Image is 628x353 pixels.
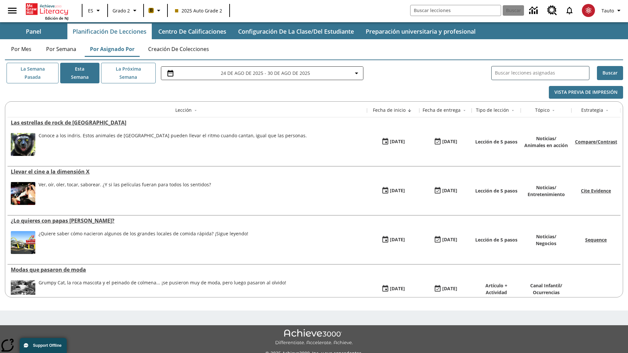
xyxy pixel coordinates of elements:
[524,142,568,149] p: Animales en acción
[353,69,360,77] svg: Collapse Date Range Filter
[164,69,360,77] button: Seleccione el intervalo de fechas opción del menú
[101,63,156,83] button: La próxima semana
[233,24,359,39] button: Configuración de la clase/del estudiante
[84,5,105,16] button: Lenguaje: ES, Selecciona un idioma
[530,282,562,289] p: Canal Infantil /
[20,338,67,353] button: Support Offline
[11,119,364,126] div: Las estrellas de rock de Madagascar
[39,133,307,139] div: Conoce a los indris. Estos animales de [GEOGRAPHIC_DATA] pueden llevar el ritmo cuando cantan, ig...
[549,107,557,114] button: Sort
[39,182,211,205] div: Ver, oír, oler, tocar, saborear. ¿Y si las películas fueran para todos los sentidos?
[524,135,568,142] p: Noticias /
[530,289,562,296] p: Ocurrencias
[602,7,614,14] span: Tauto
[67,24,152,39] button: Planificación de lecciones
[26,3,68,16] a: Portada
[33,343,61,348] span: Support Offline
[379,234,407,246] button: 07/26/25: Primer día en que estuvo disponible la lección
[431,185,460,197] button: 08/24/25: Último día en que podrá accederse la lección
[528,191,565,198] p: Entretenimiento
[549,86,623,99] button: Vista previa de impresión
[476,107,509,113] div: Tipo de lección
[535,107,549,113] div: Tópico
[113,7,130,14] span: Grado 2
[423,107,461,113] div: Fecha de entrega
[11,182,35,205] img: El panel situado frente a los asientos rocía con agua nebulizada al feliz público en un cine equi...
[536,233,556,240] p: Noticias /
[495,68,589,78] input: Buscar lecciones asignadas
[5,41,38,57] button: Por mes
[543,2,561,19] a: Centro de recursos, Se abrirá en una pestaña nueva.
[390,236,405,244] div: [DATE]
[11,133,35,156] img: Un indri de brillantes ojos amarillos mira a la cámara.
[582,4,595,17] img: avatar image
[431,234,460,246] button: 07/03/26: Último día en que podrá accederse la lección
[561,2,578,19] a: Notificaciones
[85,41,140,57] button: Por asignado por
[475,236,517,243] p: Lección de 5 pasos
[39,182,211,188] div: Ver, oír, oler, tocar, saborear. ¿Y si las películas fueran para todos los sentidos?
[461,107,468,114] button: Sort
[431,136,460,148] button: 08/27/25: Último día en que podrá accederse la lección
[475,138,517,145] p: Lección de 5 pasos
[599,5,625,16] button: Perfil/Configuración
[525,2,543,20] a: Centro de información
[110,5,141,16] button: Grado: Grado 2, Elige un grado
[373,107,406,113] div: Fecha de inicio
[475,187,517,194] p: Lección de 5 pasos
[442,236,457,244] div: [DATE]
[11,217,364,224] div: ¿Lo quieres con papas fritas?
[597,66,623,80] button: Buscar
[442,187,457,195] div: [DATE]
[578,2,599,19] button: Escoja un nuevo avatar
[390,285,405,293] div: [DATE]
[192,107,200,114] button: Sort
[11,217,364,224] a: ¿Lo quieres con papas fritas?, Lecciones
[442,285,457,293] div: [DATE]
[41,41,81,57] button: Por semana
[475,282,517,296] p: Artículo + Actividad
[575,139,617,145] a: Compare/Contrast
[431,283,460,295] button: 06/30/26: Último día en que podrá accederse la lección
[146,5,165,16] button: Boost El color de la clase es anaranjado claro. Cambiar el color de la clase.
[410,5,501,16] input: Buscar campo
[360,24,481,39] button: Preparación universitaria y profesional
[39,133,307,156] div: Conoce a los indris. Estos animales de Madagascar pueden llevar el ritmo cuando cantan, igual que...
[585,237,607,243] a: Sequence
[406,107,413,114] button: Sort
[390,187,405,195] div: [DATE]
[11,168,364,175] a: Llevar el cine a la dimensión X, Lecciones
[39,280,286,286] div: Grumpy Cat, la roca mascota y el peinado de colmena... ¡se pusieron muy de moda, pero luego pasar...
[175,107,192,113] div: Lección
[379,283,407,295] button: 07/19/25: Primer día en que estuvo disponible la lección
[509,107,517,114] button: Sort
[39,231,248,254] div: ¿Quiere saber cómo nacieron algunos de los grandes locales de comida rápida? ¡Sigue leyendo!
[11,231,35,254] img: Uno de los primeros locales de McDonald's, con el icónico letrero rojo y los arcos amarillos.
[11,266,364,273] a: Modas que pasaron de moda, Lecciones
[275,329,353,346] img: Achieve3000 Differentiate Accelerate Achieve
[150,6,153,14] span: B
[1,24,66,39] button: Panel
[581,107,603,113] div: Estrategia
[442,138,457,146] div: [DATE]
[153,24,232,39] button: Centro de calificaciones
[603,107,611,114] button: Sort
[536,240,556,247] p: Negocios
[45,16,68,21] span: Edición de NJ
[3,1,22,20] button: Abrir el menú lateral
[528,184,565,191] p: Noticias /
[39,280,286,303] div: Grumpy Cat, la roca mascota y el peinado de colmena... ¡se pusieron muy de moda, pero luego pasar...
[7,63,59,83] button: La semana pasada
[221,70,310,76] span: 24 de ago de 2025 - 30 de ago de 2025
[60,63,99,83] button: Esta semana
[26,2,68,21] div: Portada
[379,185,407,197] button: 08/18/25: Primer día en que estuvo disponible la lección
[143,41,214,57] button: Creación de colecciones
[39,231,248,237] div: ¿Quiere saber cómo nacieron algunos de los grandes locales de comida rápida? ¡Sigue leyendo!
[175,7,222,14] span: 2025 Auto Grade 2
[11,280,35,303] img: foto en blanco y negro de una chica haciendo girar unos hula-hulas en la década de 1950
